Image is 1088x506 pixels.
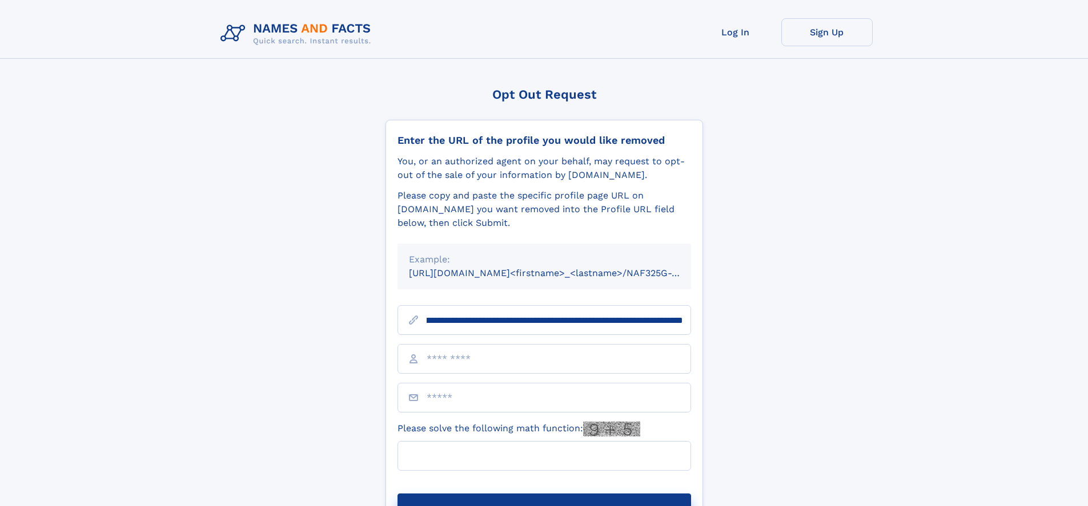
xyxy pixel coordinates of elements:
[690,18,781,46] a: Log In
[398,189,691,230] div: Please copy and paste the specific profile page URL on [DOMAIN_NAME] you want removed into the Pr...
[409,268,713,278] small: [URL][DOMAIN_NAME]<firstname>_<lastname>/NAF325G-xxxxxxxx
[409,253,680,266] div: Example:
[398,134,691,147] div: Enter the URL of the profile you would like removed
[781,18,873,46] a: Sign Up
[216,18,380,49] img: Logo Names and Facts
[398,155,691,182] div: You, or an authorized agent on your behalf, may request to opt-out of the sale of your informatio...
[386,87,703,102] div: Opt Out Request
[398,422,640,436] label: Please solve the following math function:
